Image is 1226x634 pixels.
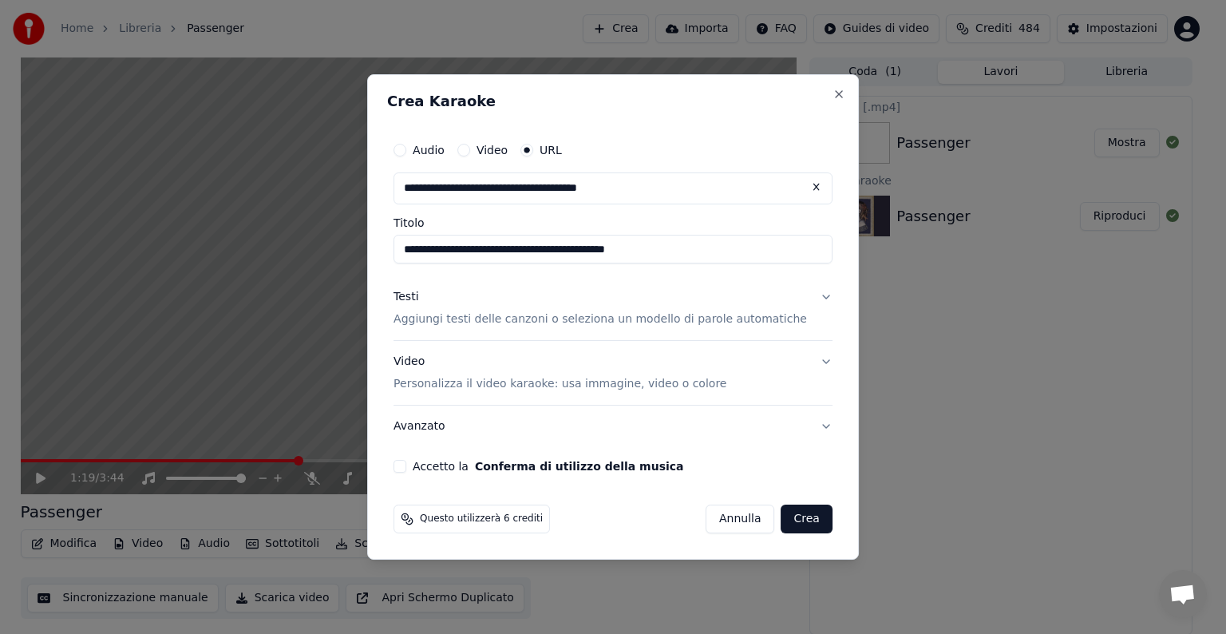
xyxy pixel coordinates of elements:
[394,217,832,228] label: Titolo
[394,406,832,447] button: Avanzato
[420,513,543,525] span: Questo utilizzerà 6 crediti
[394,289,418,305] div: Testi
[394,276,832,340] button: TestiAggiungi testi delle canzoni o seleziona un modello di parole automatiche
[413,461,683,472] label: Accetto la
[477,145,508,156] label: Video
[394,354,726,392] div: Video
[706,505,775,533] button: Annulla
[475,461,684,472] button: Accetto la
[394,341,832,405] button: VideoPersonalizza il video karaoke: usa immagine, video o colore
[540,145,562,156] label: URL
[413,145,445,156] label: Audio
[394,376,726,392] p: Personalizza il video karaoke: usa immagine, video o colore
[394,311,807,327] p: Aggiungi testi delle canzoni o seleziona un modello di parole automatiche
[387,94,839,109] h2: Crea Karaoke
[781,505,832,533] button: Crea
